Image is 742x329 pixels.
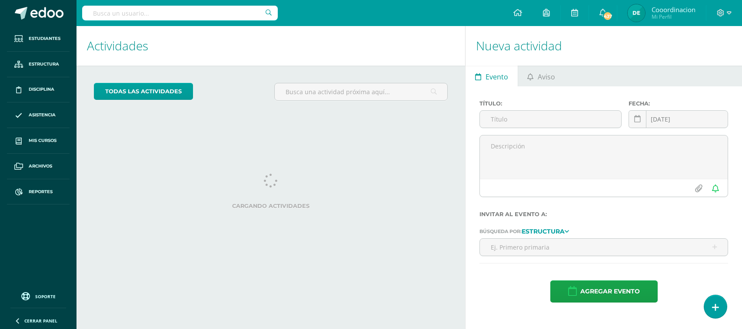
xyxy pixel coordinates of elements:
a: Mis cursos [7,128,70,154]
a: Estructura [7,52,70,77]
span: Búsqueda por: [479,228,522,234]
h1: Nueva actividad [476,26,732,66]
span: Soporte [35,293,56,299]
button: Agregar evento [550,280,658,303]
span: Cerrar panel [24,318,57,324]
span: Cooordinacion [652,5,695,14]
span: Mi Perfil [652,13,695,20]
input: Título [480,111,621,128]
span: Archivos [29,163,52,170]
span: 437 [603,11,612,21]
h1: Actividades [87,26,455,66]
input: Busca un usuario... [82,6,278,20]
a: Evento [466,66,517,86]
span: Asistencia [29,112,56,118]
label: Cargando actividades [94,203,448,209]
input: Fecha de entrega [629,111,728,128]
a: todas las Actividades [94,83,193,100]
span: Disciplina [29,86,54,93]
strong: Estructura [522,227,565,235]
span: Estudiantes [29,35,60,42]
a: Reportes [7,179,70,205]
input: Busca una actividad próxima aquí... [275,83,447,100]
span: Evento [486,66,508,87]
a: Estructura [522,228,569,234]
a: Asistencia [7,102,70,128]
span: Mis cursos [29,137,57,144]
label: Fecha: [629,100,728,107]
label: Título: [479,100,622,107]
label: Invitar al evento a: [479,211,728,217]
span: Estructura [29,61,59,68]
span: Reportes [29,188,53,195]
img: 5b2783ad3a22ae473dcaf132f569719c.png [628,4,645,22]
input: Ej. Primero primaria [480,239,728,256]
a: Estudiantes [7,26,70,52]
span: Agregar evento [580,281,640,302]
a: Disciplina [7,77,70,103]
a: Aviso [518,66,565,86]
a: Soporte [10,290,66,302]
a: Archivos [7,154,70,179]
span: Aviso [538,66,555,87]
